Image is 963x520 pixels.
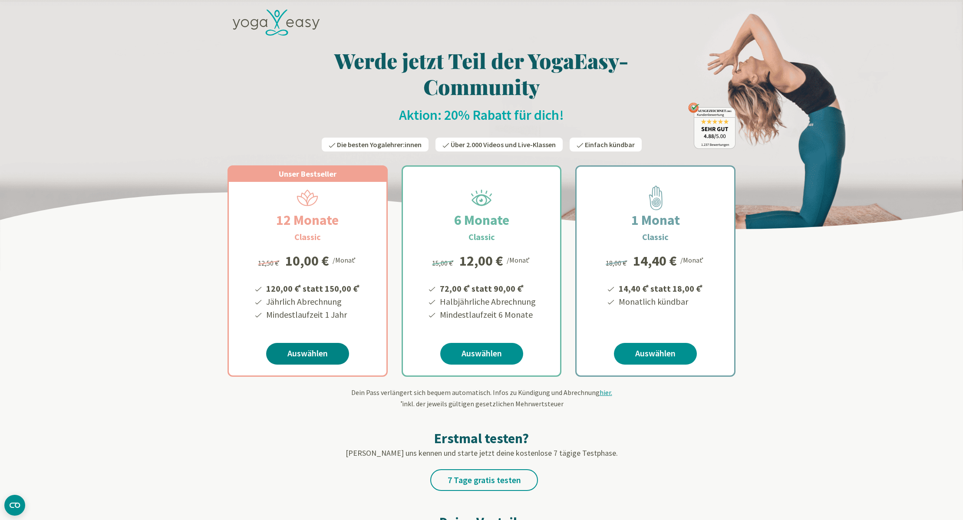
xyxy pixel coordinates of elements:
a: Auswählen [440,343,523,365]
span: Einfach kündbar [585,140,635,149]
h2: Erstmal testen? [228,430,735,447]
a: Auswählen [614,343,697,365]
li: 14,40 € statt 18,00 € [617,280,704,295]
span: 12,50 € [258,259,281,267]
li: Mindestlaufzeit 1 Jahr [265,308,361,321]
h1: Werde jetzt Teil der YogaEasy-Community [228,47,735,99]
h3: Classic [468,230,495,244]
p: [PERSON_NAME] uns kennen und starte jetzt deine kostenlose 7 tägige Testphase. [228,447,735,459]
span: 15,00 € [432,259,455,267]
li: Halbjährliche Abrechnung [439,295,536,308]
a: 7 Tage gratis testen [430,469,538,491]
a: Auswählen [266,343,349,365]
h2: 12 Monate [255,210,359,230]
li: 72,00 € statt 90,00 € [439,280,536,295]
li: 120,00 € statt 150,00 € [265,280,361,295]
li: Mindestlaufzeit 6 Monate [439,308,536,321]
div: /Monat [507,254,531,265]
li: Monatlich kündbar [617,295,704,308]
h2: 6 Monate [433,210,530,230]
span: Die besten Yogalehrer:innen [337,140,422,149]
li: Jährlich Abrechnung [265,295,361,308]
h2: 1 Monat [610,210,701,230]
div: 12,00 € [459,254,503,268]
div: /Monat [333,254,357,265]
div: Dein Pass verlängert sich bequem automatisch. Infos zu Kündigung und Abrechnung [228,387,735,409]
span: inkl. der jeweils gültigen gesetzlichen Mehrwertsteuer [399,399,564,408]
h3: Classic [294,230,321,244]
span: Unser Bestseller [279,169,336,179]
div: /Monat [680,254,705,265]
h3: Classic [642,230,669,244]
span: hier. [600,388,612,397]
div: 10,00 € [285,254,329,268]
button: CMP-Widget öffnen [4,495,25,516]
span: 18,00 € [606,259,629,267]
h2: Aktion: 20% Rabatt für dich! [228,106,735,124]
img: ausgezeichnet_badge.png [688,102,735,149]
span: Über 2.000 Videos und Live-Klassen [451,140,556,149]
div: 14,40 € [633,254,677,268]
